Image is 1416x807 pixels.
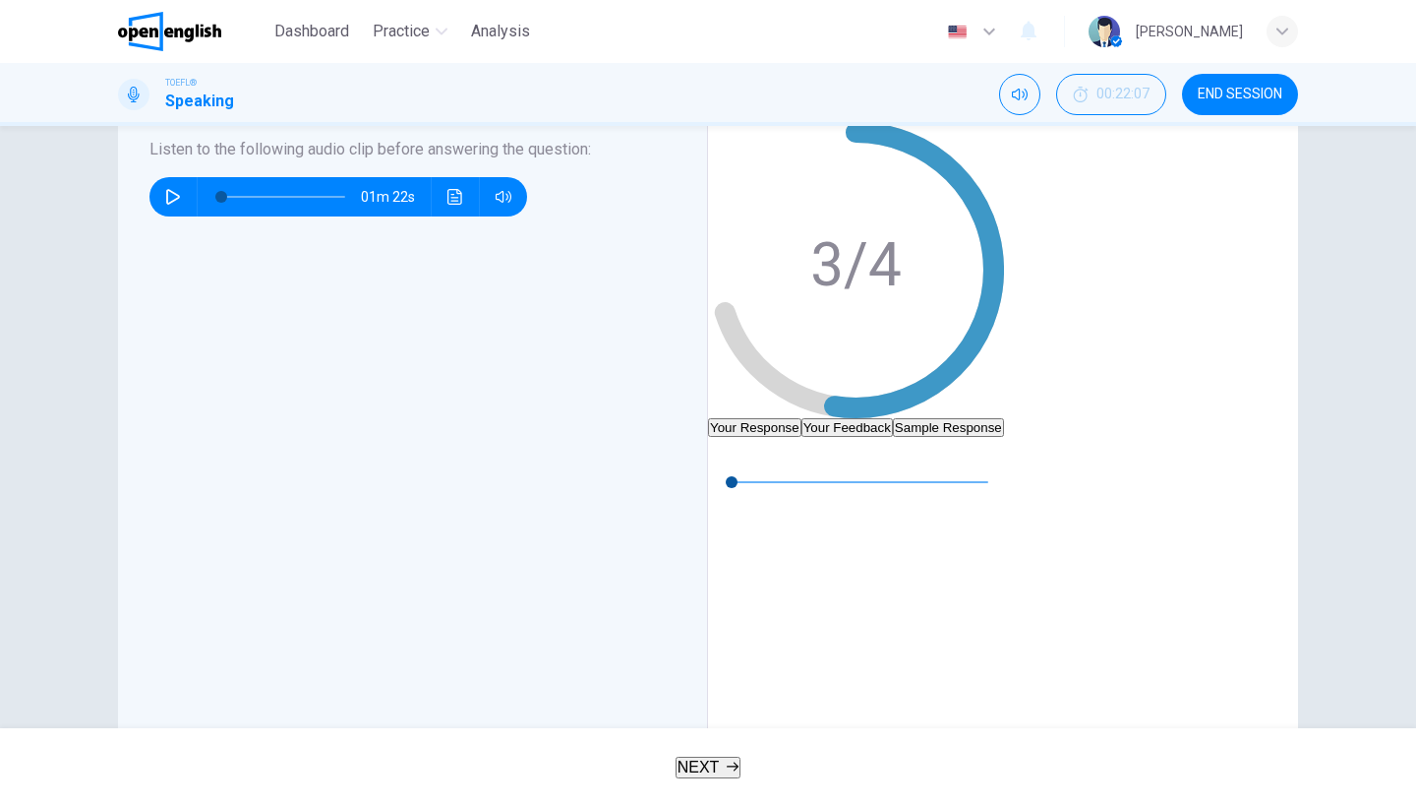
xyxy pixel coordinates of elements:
h1: Speaking [165,90,234,113]
button: END SESSION [1182,74,1298,115]
span: 00:22:07 [1096,87,1150,102]
button: Sample Response [893,418,1004,437]
a: OpenEnglish logo [118,12,266,51]
div: [PERSON_NAME] [1136,20,1243,43]
h6: Listen to the following audio clip before answering the question : [149,138,652,161]
button: Your Response [708,418,801,437]
span: 01m 00s [708,496,1004,512]
img: Profile picture [1089,16,1120,47]
span: Dashboard [274,20,349,43]
button: 00:22:07 [1056,74,1166,115]
button: Dashboard [266,14,357,49]
button: Your Feedback [801,418,893,437]
button: NEXT [676,757,741,778]
span: Analysis [471,20,530,43]
span: END SESSION [1198,87,1282,102]
button: Click to see the audio transcription [440,177,471,217]
text: 3/4 [810,230,902,300]
span: Practice [373,20,430,43]
button: Practice [365,14,455,49]
img: en [945,25,970,39]
div: Hide [1056,74,1166,115]
button: Analysis [463,14,538,49]
img: OpenEnglish logo [118,12,221,51]
div: basic tabs example [708,418,1004,437]
span: 01m 22s [361,177,431,217]
span: TOEFL® [165,76,197,90]
span: NEXT [678,759,720,776]
div: Mute [999,74,1040,115]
